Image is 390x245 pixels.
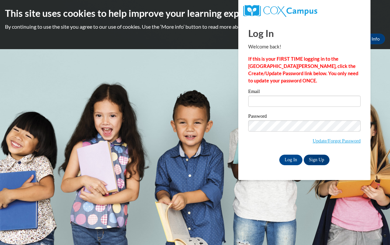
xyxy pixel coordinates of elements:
p: By continuing to use the site you agree to our use of cookies. Use the ‘More info’ button to read... [5,23,385,30]
a: Update/Forgot Password [313,138,361,143]
input: Log In [279,155,302,165]
label: Password [248,114,361,120]
label: Email [248,89,361,96]
h2: This site uses cookies to help improve your learning experience. [5,7,385,20]
a: Sign Up [304,155,330,165]
strong: If this is your FIRST TIME logging in to the [GEOGRAPHIC_DATA][PERSON_NAME], click the Create/Upd... [248,56,358,83]
img: COX Campus [243,5,317,17]
iframe: Button to launch messaging window [364,219,385,240]
h1: Log In [248,26,361,40]
p: Welcome back! [248,43,361,50]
